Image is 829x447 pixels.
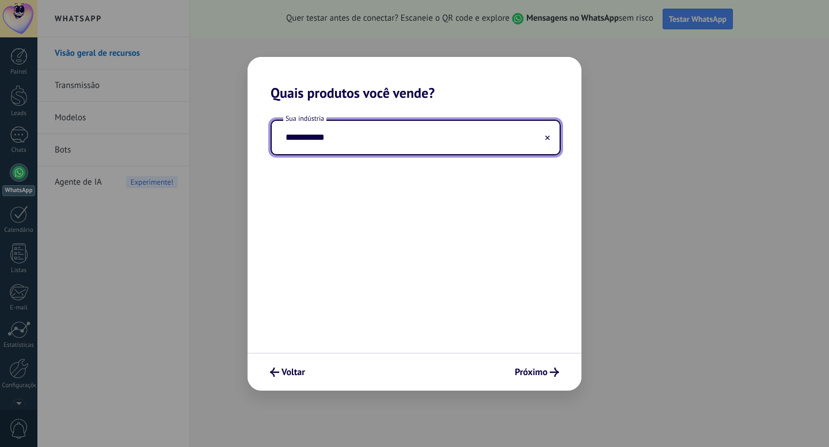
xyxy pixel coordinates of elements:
span: Voltar [282,368,305,376]
button: Voltar [265,362,310,382]
button: Próximo [509,362,564,382]
h2: Quais produtos você vende? [248,57,581,101]
span: Próximo [515,368,547,376]
span: Sua indústria [283,114,326,124]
